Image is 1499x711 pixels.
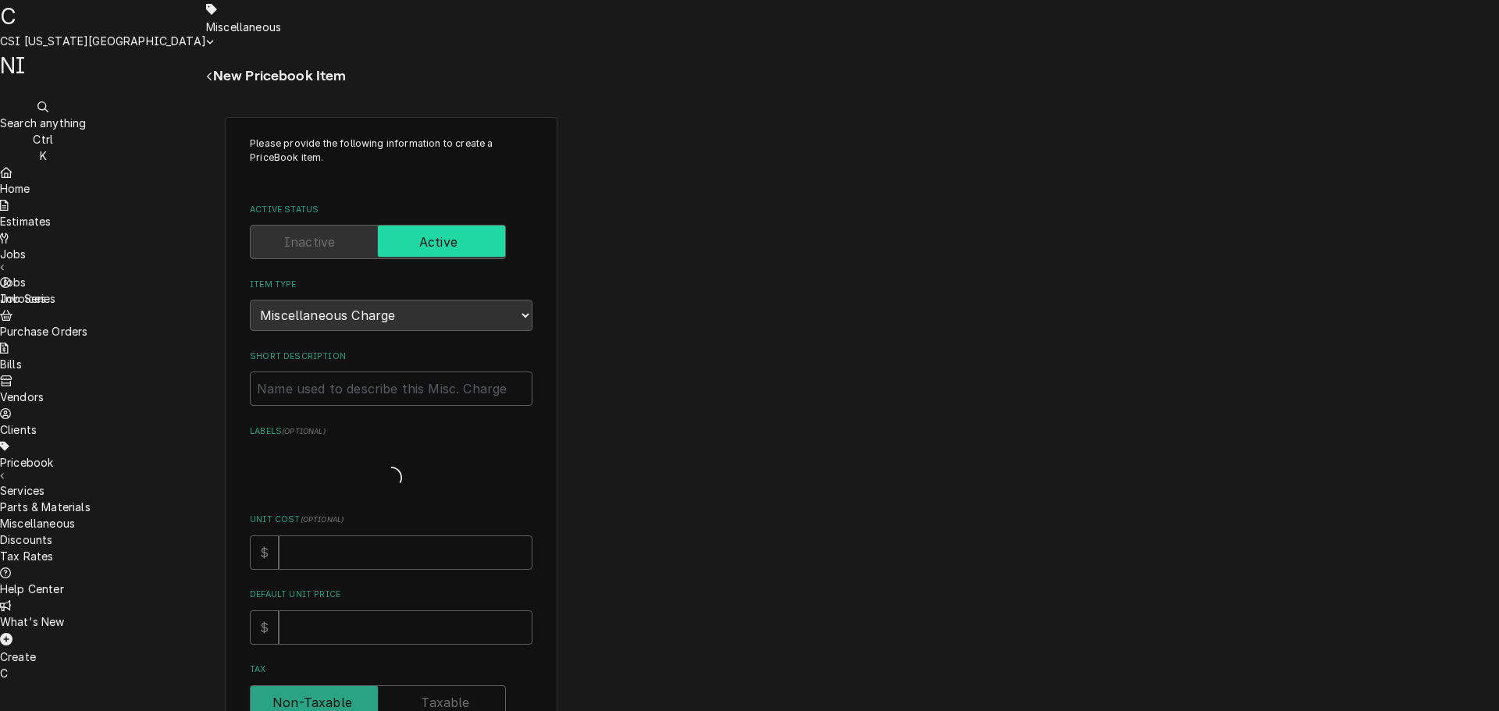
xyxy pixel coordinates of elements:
div: Active Status [250,204,532,259]
label: Unit Cost [250,514,532,526]
label: Active Status [250,204,532,216]
label: Default Unit Price [250,588,532,601]
label: Item Type [250,279,532,291]
span: New Pricebook Item [213,68,347,84]
div: Item Type [250,279,532,331]
div: Labels [250,425,532,495]
label: Short Description [250,350,532,363]
div: Short Description [250,350,532,406]
button: Navigate back [206,68,213,84]
div: Active [250,225,532,259]
span: ( optional ) [301,515,344,524]
div: $ [250,610,279,645]
label: Labels [250,425,532,438]
span: ( optional ) [282,427,326,435]
p: Please provide the following information to create a PriceBook item. [250,137,532,180]
div: $ [250,535,279,570]
label: Tax [250,663,532,676]
span: Ctrl [33,133,53,146]
input: Name used to describe this Misc. Charge [250,371,532,406]
span: Miscellaneous [206,20,281,34]
div: Unit Cost [250,514,532,569]
span: K [40,149,47,162]
span: Loading... [380,462,402,495]
div: Default Unit Price [250,588,532,644]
